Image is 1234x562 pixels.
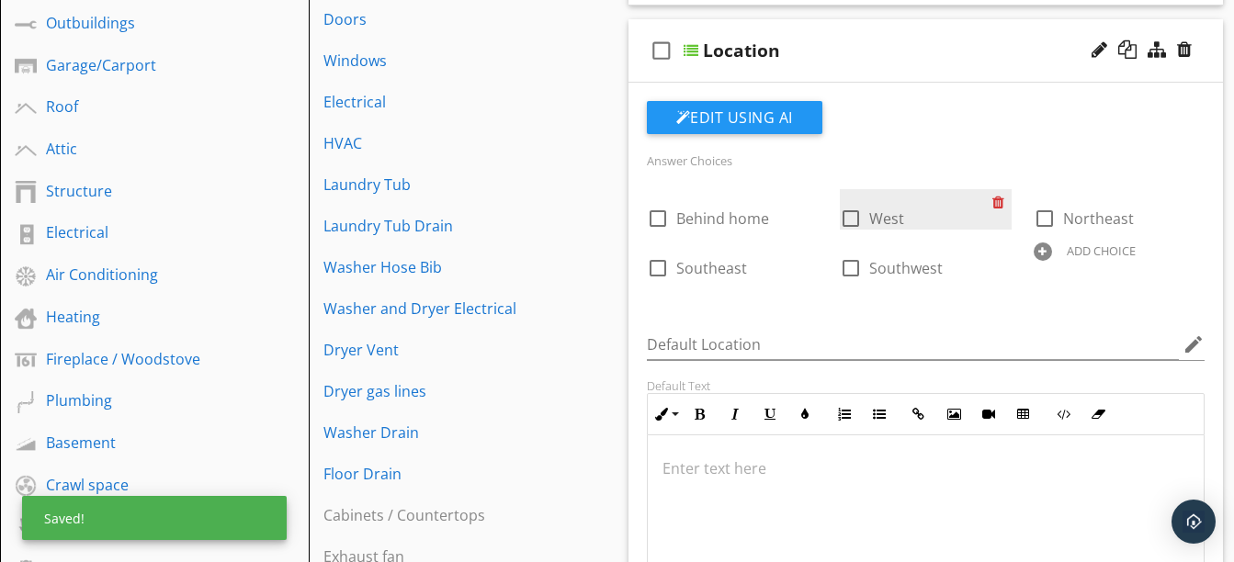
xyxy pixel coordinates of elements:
span: West [869,208,904,229]
div: Electrical [323,91,539,113]
div: Doors [323,8,539,30]
div: Washer Drain [323,421,539,444]
div: Air Conditioning [46,264,221,286]
div: Dryer gas lines [323,380,539,402]
i: edit [1183,333,1205,355]
div: ADD CHOICE [1067,243,1136,258]
div: Windows [323,50,539,72]
div: Fireplace / Woodstove [46,348,221,370]
button: Italic (Ctrl+I) [718,397,753,432]
button: Insert Video [971,397,1006,432]
button: Inline Style [648,397,683,432]
div: HVAC [323,132,539,154]
button: Edit Using AI [647,101,822,134]
div: Basement [46,432,221,454]
div: Plumbing [46,389,221,411]
div: Default Text [647,378,1206,393]
span: Behind home [676,208,769,229]
div: Open Intercom Messenger [1172,500,1216,544]
div: Crawl space [46,474,221,496]
div: Outbuildings [46,12,221,34]
div: Cabinets / Countertops [323,504,539,526]
span: Northeast [1063,208,1134,229]
div: Floor Drain [323,463,539,485]
div: Saved! [22,496,287,540]
div: Dryer Vent [323,339,539,361]
div: Garage/Carport [46,54,221,76]
button: Ordered List [827,397,862,432]
div: Laundry Tub Drain [323,215,539,237]
button: Insert Image (Ctrl+P) [936,397,971,432]
button: Insert Link (Ctrl+K) [901,397,936,432]
div: Attic [46,138,221,160]
button: Unordered List [862,397,897,432]
div: Washer Hose Bib [323,256,539,278]
label: Answer Choices [647,152,732,169]
button: Code View [1046,397,1081,432]
div: Structure [46,180,221,202]
input: Default Location [647,330,1180,360]
div: Washer and Dryer Electrical [323,298,539,320]
div: Electrical [46,221,221,243]
div: Heating [46,306,221,328]
div: Laundry Tub [323,174,539,196]
div: Location [703,39,780,62]
button: Insert Table [1006,397,1041,432]
button: Clear Formatting [1081,397,1115,432]
i: check_box_outline_blank [647,28,676,73]
button: Underline (Ctrl+U) [753,397,787,432]
span: Southeast [676,258,747,278]
div: Roof [46,96,221,118]
button: Colors [787,397,822,432]
span: Southwest [869,258,943,278]
button: Bold (Ctrl+B) [683,397,718,432]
